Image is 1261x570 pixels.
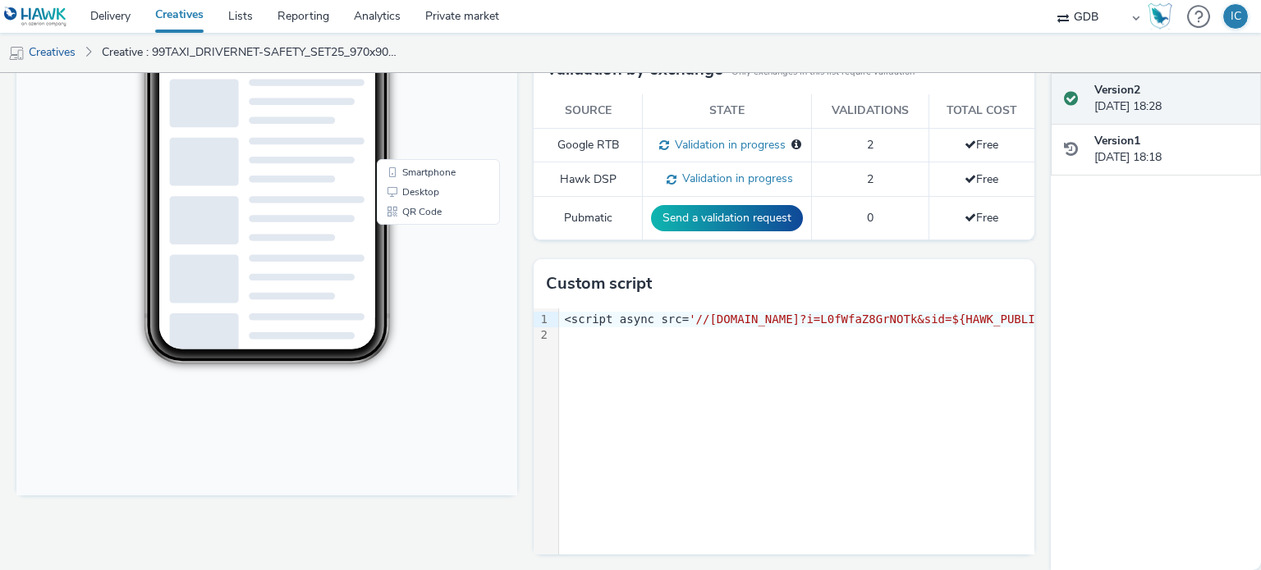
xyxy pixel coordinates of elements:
td: Pubmatic [534,197,643,240]
a: Creative : 99TAXI_DRIVERNET-SAFETY_SET25_970x90_All-99Driver-NET [94,33,409,72]
li: Desktop [364,359,480,379]
span: 14:28 [160,63,178,72]
img: mobile [8,45,25,62]
li: Smartphone [364,340,480,359]
span: Validation in progress [669,137,786,153]
th: Source [534,94,643,128]
div: [DATE] 18:18 [1094,133,1248,166]
span: 2 [867,171,874,187]
td: Hawk DSP [534,162,643,197]
a: Hawk Academy [1148,3,1179,30]
span: Free [965,137,998,153]
span: Desktop [386,364,423,374]
div: [DATE] 18:28 [1094,82,1248,116]
img: Advertisement preview [143,77,700,129]
span: Free [965,210,998,226]
span: 0 [867,210,874,226]
h3: Custom script [546,271,652,296]
div: 1 [534,312,550,328]
th: State [643,94,812,128]
img: undefined Logo [4,7,67,27]
div: 2 [534,327,550,344]
small: Only exchanges in this list require validation [731,66,915,79]
img: Hawk Academy [1148,3,1172,30]
strong: Version 1 [1094,133,1140,148]
span: Smartphone [386,344,439,354]
th: Validations [812,94,929,128]
th: Total cost [929,94,1034,128]
td: Google RTB [534,128,643,162]
div: IC [1231,4,1241,29]
span: Validation in progress [676,171,793,186]
button: Send a validation request [651,205,803,231]
li: QR Code [364,379,480,399]
strong: Version 2 [1094,82,1140,98]
span: Free [965,171,998,187]
span: QR Code [386,384,425,394]
span: 2 [867,137,874,153]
